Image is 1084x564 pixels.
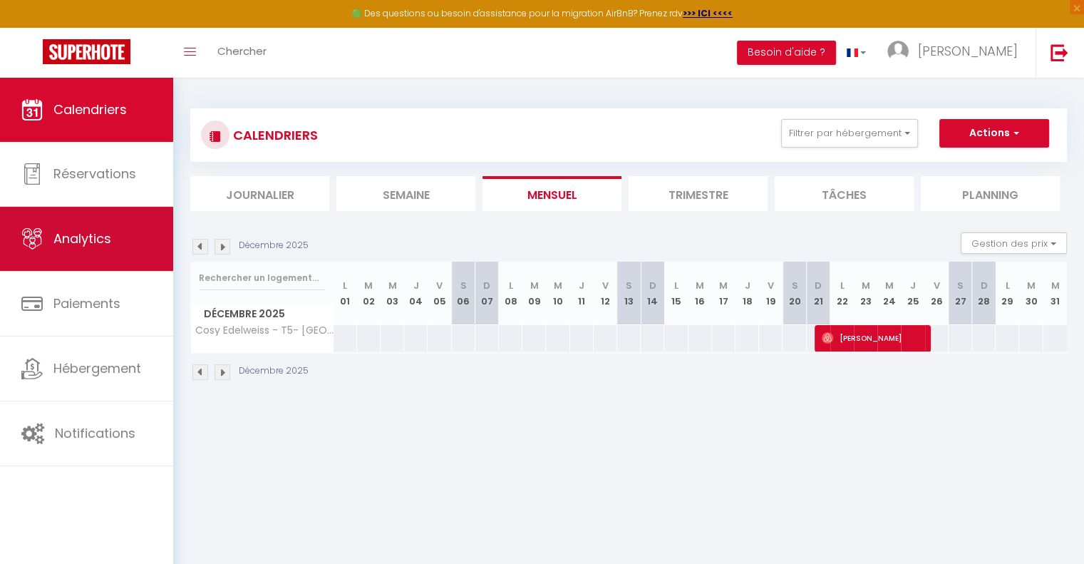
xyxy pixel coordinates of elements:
[854,262,877,325] th: 23
[781,119,918,148] button: Filtrer par hébergement
[1027,279,1036,292] abbr: M
[887,41,909,62] img: ...
[428,262,451,325] th: 05
[482,176,621,211] li: Mensuel
[191,304,333,324] span: Décembre 2025
[830,262,854,325] th: 22
[343,279,347,292] abbr: L
[921,176,1060,211] li: Planning
[475,262,499,325] th: 07
[934,279,940,292] abbr: V
[877,262,901,325] th: 24
[696,279,704,292] abbr: M
[719,279,728,292] abbr: M
[522,262,546,325] th: 09
[239,239,309,252] p: Décembre 2025
[759,262,783,325] th: 19
[918,42,1018,60] span: [PERSON_NAME]
[579,279,584,292] abbr: J
[957,279,964,292] abbr: S
[190,176,329,211] li: Journalier
[901,262,924,325] th: 25
[413,279,419,292] abbr: J
[357,262,381,325] th: 02
[436,279,443,292] abbr: V
[775,176,914,211] li: Tâches
[452,262,475,325] th: 06
[745,279,750,292] abbr: J
[55,424,135,442] span: Notifications
[981,279,988,292] abbr: D
[530,279,539,292] abbr: M
[364,279,373,292] abbr: M
[791,279,797,292] abbr: S
[43,39,130,64] img: Super Booking
[336,176,475,211] li: Semaine
[885,279,894,292] abbr: M
[602,279,609,292] abbr: V
[53,230,111,247] span: Analytics
[193,325,336,336] span: Cosy Edelweiss - T5- [GEOGRAPHIC_DATA]
[629,176,768,211] li: Trimestre
[768,279,774,292] abbr: V
[949,262,972,325] th: 27
[626,279,632,292] abbr: S
[1051,279,1060,292] abbr: M
[996,262,1019,325] th: 29
[783,262,806,325] th: 20
[509,279,513,292] abbr: L
[972,262,996,325] th: 28
[961,232,1067,254] button: Gestion des prix
[460,279,467,292] abbr: S
[570,262,594,325] th: 11
[594,262,617,325] th: 12
[546,262,569,325] th: 10
[199,265,325,291] input: Rechercher un logement...
[683,7,733,19] a: >>> ICI <<<<
[925,262,949,325] th: 26
[664,262,688,325] th: 15
[688,262,712,325] th: 16
[641,262,664,325] th: 14
[1043,262,1067,325] th: 31
[499,262,522,325] th: 08
[737,41,836,65] button: Besoin d'aide ?
[554,279,562,292] abbr: M
[53,165,136,183] span: Réservations
[1019,262,1043,325] th: 30
[674,279,678,292] abbr: L
[53,359,141,377] span: Hébergement
[807,262,830,325] th: 21
[939,119,1049,148] button: Actions
[381,262,404,325] th: 03
[239,364,309,378] p: Décembre 2025
[1051,43,1068,61] img: logout
[483,279,490,292] abbr: D
[877,28,1036,78] a: ... [PERSON_NAME]
[617,262,641,325] th: 13
[404,262,428,325] th: 04
[735,262,759,325] th: 18
[862,279,870,292] abbr: M
[53,294,120,312] span: Paiements
[334,262,357,325] th: 01
[649,279,656,292] abbr: D
[53,101,127,118] span: Calendriers
[822,324,924,352] span: [PERSON_NAME]
[840,279,844,292] abbr: L
[1006,279,1010,292] abbr: L
[910,279,916,292] abbr: J
[815,279,822,292] abbr: D
[388,279,397,292] abbr: M
[217,43,267,58] span: Chercher
[712,262,735,325] th: 17
[207,28,277,78] a: Chercher
[229,119,318,151] h3: CALENDRIERS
